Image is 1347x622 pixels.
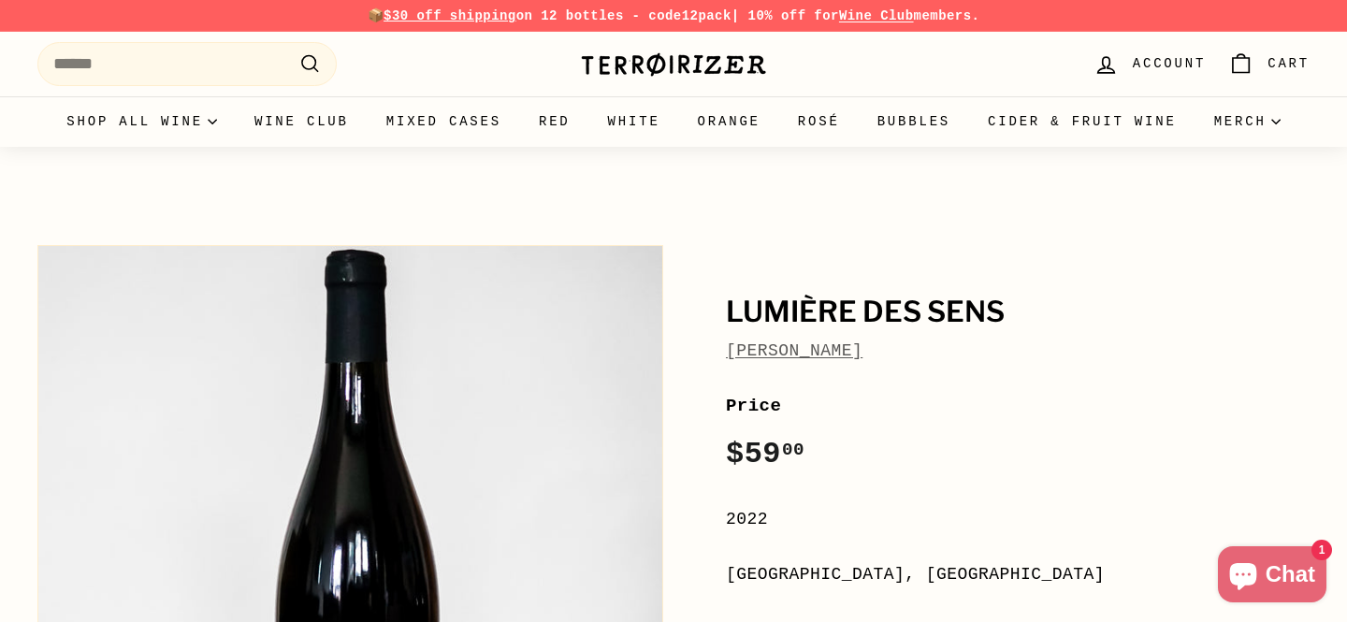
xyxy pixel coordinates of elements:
span: $30 off shipping [384,8,516,23]
a: Mixed Cases [368,96,520,147]
strong: 12pack [682,8,731,23]
a: Cart [1217,36,1321,92]
a: White [589,96,679,147]
a: Account [1082,36,1217,92]
summary: Shop all wine [48,96,236,147]
span: Cart [1267,53,1310,74]
label: Price [726,392,1310,420]
a: Bubbles [859,96,969,147]
inbox-online-store-chat: Shopify online store chat [1212,546,1332,607]
a: Rosé [779,96,859,147]
div: [GEOGRAPHIC_DATA], [GEOGRAPHIC_DATA] [726,561,1310,588]
sup: 00 [782,440,804,460]
a: Orange [679,96,779,147]
summary: Merch [1195,96,1299,147]
a: Wine Club [839,8,914,23]
a: [PERSON_NAME] [726,341,862,360]
h1: Lumière des Sens [726,297,1310,328]
a: Wine Club [236,96,368,147]
span: $59 [726,437,804,471]
a: Red [520,96,589,147]
p: 📦 on 12 bottles - code | 10% off for members. [37,6,1310,26]
div: 2022 [726,506,1310,533]
a: Cider & Fruit Wine [969,96,1195,147]
span: Account [1133,53,1206,74]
